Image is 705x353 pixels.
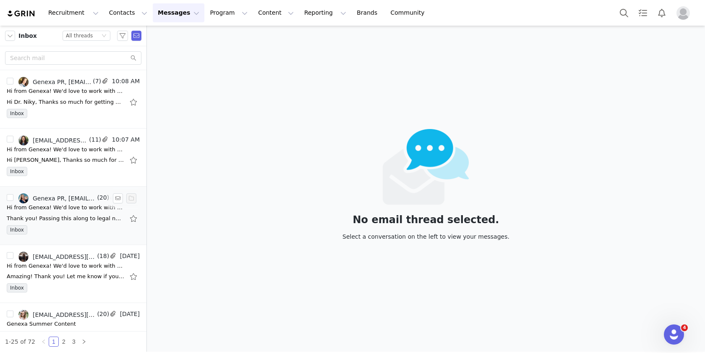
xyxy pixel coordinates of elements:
[7,272,124,281] div: Amazing! Thank you! Let me know if you have any questions on the brief. Do you think you can get ...
[18,77,91,87] a: Genexa PR, [EMAIL_ADDRESS][DOMAIN_NAME]
[386,3,433,22] a: Community
[681,324,688,331] span: 4
[33,253,95,260] div: [EMAIL_ADDRESS][PERSON_NAME][DOMAIN_NAME], Genexa PR
[7,167,27,176] span: Inbox
[18,252,95,262] a: [EMAIL_ADDRESS][PERSON_NAME][DOMAIN_NAME], Genexa PR
[18,193,29,203] img: 81273677-9ad0-4319-b181-43e45e49e3f1--s.jpg
[7,331,124,339] div: Hi Grace, So sorry! Please see attached. Best, Lauren Jimeson
[59,337,69,347] li: 2
[383,129,470,205] img: emails-empty2x.png
[5,337,35,347] li: 1-25 of 72
[7,109,27,118] span: Inbox
[7,10,36,18] img: grin logo
[205,3,253,22] button: Program
[95,252,109,261] span: (18)
[39,337,49,347] li: Previous Page
[7,203,124,212] div: Hi from Genexa! We'd love to work with you!
[7,98,124,106] div: Hi Dr. Niky, Thanks so much for getting back to me and I completely understand. We do have other ...
[95,193,109,202] span: (20)
[110,77,140,87] span: 10:08 AM
[104,3,152,22] button: Contacts
[18,310,29,320] img: 8df0b1ae-b36f-4b0c-bf73-67cde8edbcfd.jpg
[634,3,652,22] a: Tasks
[33,79,91,85] div: Genexa PR, [EMAIL_ADDRESS][DOMAIN_NAME]
[18,135,29,145] img: ec5f41cd-c605-444c-9c35-a37201f7932c.jpg
[69,337,79,347] li: 3
[7,87,124,95] div: Hi from Genexa! We'd love to work with you!
[33,137,87,144] div: [EMAIL_ADDRESS][DOMAIN_NAME], Genexa PR
[79,337,89,347] li: Next Page
[102,33,107,39] i: icon: down
[66,31,93,40] div: All threads
[7,156,124,164] div: Hi Dr. Wagner, Thanks so much for getting back to me and I completely understand. We do have othe...
[131,31,141,41] span: Send Email
[153,3,204,22] button: Messages
[131,55,136,61] i: icon: search
[81,339,86,344] i: icon: right
[342,215,509,224] div: No email thread selected.
[91,77,101,86] span: (7)
[253,3,299,22] button: Content
[49,337,59,347] li: 1
[676,6,690,20] img: placeholder-profile.jpg
[18,135,87,145] a: [EMAIL_ADDRESS][DOMAIN_NAME], Genexa PR
[43,3,104,22] button: Recruitment
[69,337,78,346] a: 3
[18,252,29,262] img: c085ee1c-cda8-4f41-8239-cc9cf9cd6f3f--s.jpg
[18,77,29,87] img: 1005d507-ddc1-4543-a880-33aaf2b2e967.jpg
[653,3,671,22] button: Notifications
[87,135,101,144] span: (11)
[342,232,509,241] div: Select a conversation on the left to view your messages.
[615,3,633,22] button: Search
[41,339,46,344] i: icon: left
[59,337,68,346] a: 2
[18,32,37,40] span: Inbox
[110,135,140,145] span: 10:07 AM
[299,3,351,22] button: Reporting
[352,3,385,22] a: Brands
[7,320,76,328] div: Genexa Summer Content
[33,311,95,318] div: [EMAIL_ADDRESS][DOMAIN_NAME], Genexa PR
[7,145,124,154] div: Hi from Genexa! We'd love to work with you!
[7,214,124,223] div: Thank you! Passing this along to legal now. Best, Lauren Jimeson
[33,195,95,202] div: Genexa PR, [EMAIL_ADDRESS][DOMAIN_NAME]
[5,51,141,65] input: Search mail
[49,337,58,346] a: 1
[7,225,27,234] span: Inbox
[7,262,124,270] div: Hi from Genexa! We'd love to work with you!
[7,283,27,292] span: Inbox
[664,324,684,345] iframe: Intercom live chat
[671,6,698,20] button: Profile
[18,310,95,320] a: [EMAIL_ADDRESS][DOMAIN_NAME], Genexa PR
[18,193,95,203] a: Genexa PR, [EMAIL_ADDRESS][DOMAIN_NAME]
[95,310,109,319] span: (20)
